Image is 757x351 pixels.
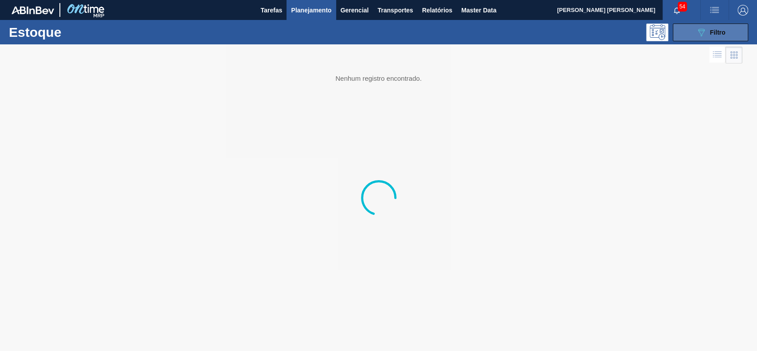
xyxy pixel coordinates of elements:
[646,24,668,41] div: Pogramando: nenhum usuário selecionado
[261,5,282,16] span: Tarefas
[291,5,331,16] span: Planejamento
[377,5,413,16] span: Transportes
[678,2,687,12] span: 54
[737,5,748,16] img: Logout
[461,5,496,16] span: Master Data
[663,4,691,16] button: Notificações
[709,5,720,16] img: userActions
[12,6,54,14] img: TNhmsLtSVTkK8tSr43FrP2fwEKptu5GPRR3wAAAABJRU5ErkJggg==
[341,5,369,16] span: Gerencial
[710,29,726,36] span: Filtro
[673,24,748,41] button: Filtro
[9,27,139,37] h1: Estoque
[422,5,452,16] span: Relatórios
